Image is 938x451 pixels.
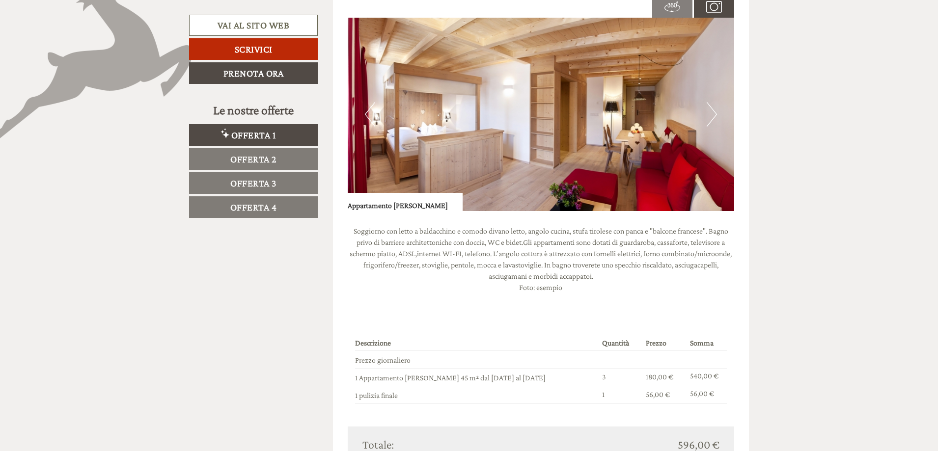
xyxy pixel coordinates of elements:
span: Offerta 4 [230,202,277,212]
span: Offerta 3 [230,178,276,188]
span: Offerta 1 [231,130,276,140]
a: Prenota ora [189,62,318,84]
button: Previous [365,102,375,127]
img: image [348,18,735,211]
button: Invia [332,254,387,276]
td: 1 [598,386,642,404]
td: 56,00 € [686,386,727,404]
div: Buon giorno, come possiamo aiutarla? [7,27,136,56]
span: Offerta 2 [230,154,276,164]
p: Soggiorno con letto a baldacchino e comodo divano letto, angolo cucina, stufa tirolese con panca ... [348,226,735,293]
td: Prezzo giornaliero [355,351,599,369]
a: Vai al sito web [189,15,318,36]
td: 3 [598,369,642,386]
th: Quantità [598,336,642,351]
div: Zin Senfter Residence [15,28,131,36]
th: Descrizione [355,336,599,351]
div: lunedì [175,7,213,24]
div: Le nostre offerte [189,101,318,119]
small: 10:29 [15,48,131,54]
td: 1 Appartamento [PERSON_NAME] 45 m² dal [DATE] al [DATE] [355,369,599,386]
th: Somma [686,336,727,351]
div: Appartamento [PERSON_NAME] [348,193,463,212]
span: 180,00 € [646,372,673,381]
span: 56,00 € [646,390,670,398]
td: 1 pulizia finale [355,386,599,404]
th: Prezzo [642,336,686,351]
a: Scrivici [189,38,318,60]
td: 540,00 € [686,369,727,386]
button: Next [707,102,717,127]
